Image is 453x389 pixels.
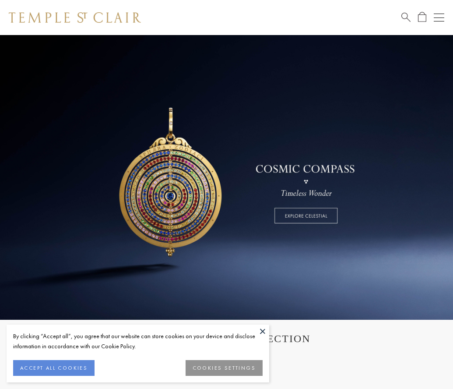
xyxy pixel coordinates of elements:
img: Temple St. Clair [9,12,141,23]
a: Open Shopping Bag [418,12,426,23]
button: COOKIES SETTINGS [186,360,263,376]
a: Search [401,12,411,23]
button: Open navigation [434,12,444,23]
div: By clicking “Accept all”, you agree that our website can store cookies on your device and disclos... [13,331,263,351]
button: ACCEPT ALL COOKIES [13,360,95,376]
